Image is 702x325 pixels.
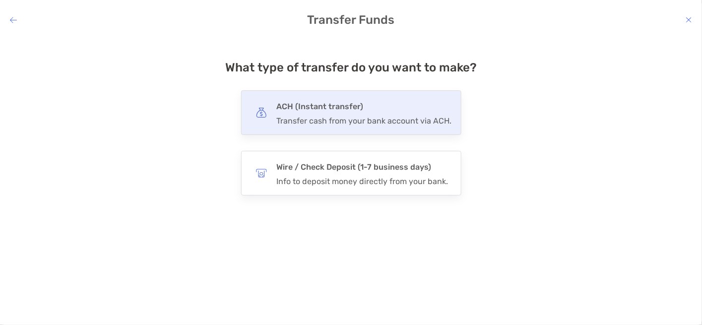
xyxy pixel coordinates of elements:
[277,177,448,186] div: Info to deposit money directly from your bank.
[256,107,267,118] img: button icon
[277,160,448,174] h4: Wire / Check Deposit (1-7 business days)
[256,168,267,179] img: button icon
[277,100,452,114] h4: ACH (Instant transfer)
[277,116,452,126] div: Transfer cash from your bank account via ACH.
[225,61,477,74] h4: What type of transfer do you want to make?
